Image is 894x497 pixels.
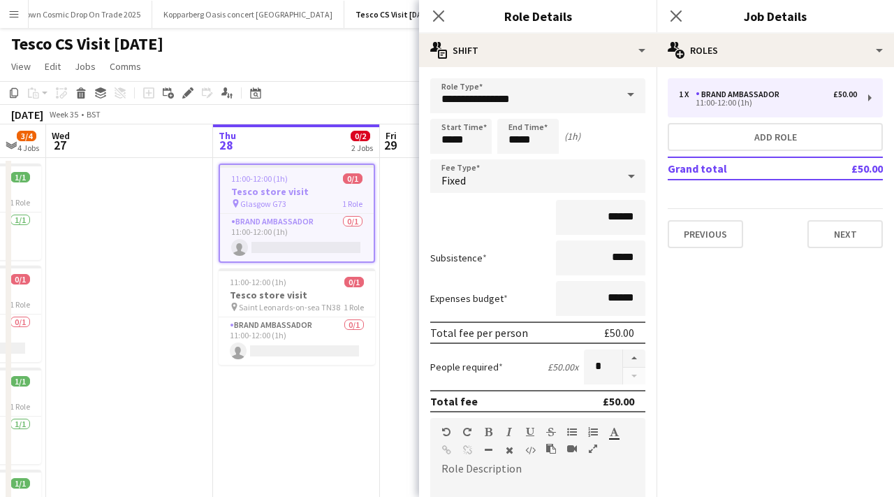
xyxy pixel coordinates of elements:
[69,57,101,75] a: Jobs
[10,299,30,310] span: 1 Role
[430,326,528,340] div: Total fee per person
[46,109,81,120] span: Week 35
[219,164,375,263] app-job-card: 11:00-12:00 (1h)0/1Tesco store visit Glasgow G731 RoleBrand Ambassador0/111:00-12:00 (1h)
[609,426,619,438] button: Text Color
[546,426,556,438] button: Strikethrough
[679,99,857,106] div: 11:00-12:00 (1h)
[344,277,364,287] span: 0/1
[833,89,857,99] div: £50.00
[441,426,451,438] button: Undo
[6,57,36,75] a: View
[807,157,883,180] td: £50.00
[657,34,894,67] div: Roles
[50,137,70,153] span: 27
[343,173,362,184] span: 0/1
[87,109,101,120] div: BST
[430,252,487,264] label: Subsistence
[696,89,785,99] div: Brand Ambassador
[75,60,96,73] span: Jobs
[525,445,535,456] button: HTML Code
[219,317,375,365] app-card-role: Brand Ambassador0/111:00-12:00 (1h)
[104,57,147,75] a: Comms
[217,137,236,153] span: 28
[240,199,286,209] span: Glasgow G73
[430,394,478,408] div: Total fee
[344,302,364,312] span: 1 Role
[668,123,883,151] button: Add role
[807,220,883,248] button: Next
[504,426,514,438] button: Italic
[110,60,141,73] span: Comms
[430,361,503,373] label: People required
[10,478,30,489] span: 1/1
[430,292,508,305] label: Expenses budget
[10,197,30,208] span: 1 Role
[220,185,374,198] h3: Tesco store visit
[504,445,514,456] button: Clear Formatting
[588,443,598,454] button: Fullscreen
[219,268,375,365] app-job-card: 11:00-12:00 (1h)0/1Tesco store visit Saint Leonards-on-sea TN381 RoleBrand Ambassador0/111:00-12:...
[239,302,340,312] span: Saint Leonards-on-sea TN38
[219,129,236,142] span: Thu
[657,7,894,25] h3: Job Details
[152,1,344,28] button: Kopparberg Oasis concert [GEOGRAPHIC_DATA]
[419,34,657,67] div: Shift
[344,1,446,28] button: Tesco CS Visit [DATE]
[383,137,397,153] span: 29
[603,394,634,408] div: £50.00
[342,199,362,209] span: 1 Role
[668,220,743,248] button: Previous
[546,443,556,454] button: Paste as plain text
[441,173,466,187] span: Fixed
[11,60,31,73] span: View
[483,445,493,456] button: Horizontal Line
[588,426,598,438] button: Ordered List
[10,376,30,387] span: 1/1
[564,130,580,143] div: (1h)
[351,143,373,153] div: 2 Jobs
[679,89,696,99] div: 1 x
[230,277,286,287] span: 11:00-12:00 (1h)
[462,426,472,438] button: Redo
[17,131,36,141] span: 3/4
[17,143,39,153] div: 4 Jobs
[386,129,397,142] span: Fri
[39,57,66,75] a: Edit
[567,443,577,454] button: Insert video
[219,289,375,301] h3: Tesco store visit
[11,34,163,55] h1: Tesco CS Visit [DATE]
[525,426,535,438] button: Underline
[10,274,30,284] span: 0/1
[668,157,807,180] td: Grand total
[548,361,578,373] div: £50.00 x
[10,172,30,182] span: 1/1
[419,7,657,25] h3: Role Details
[351,131,370,141] span: 0/2
[604,326,634,340] div: £50.00
[11,108,43,122] div: [DATE]
[231,173,288,184] span: 11:00-12:00 (1h)
[10,401,30,412] span: 1 Role
[567,426,577,438] button: Unordered List
[52,129,70,142] span: Wed
[623,350,645,368] button: Increase
[483,426,493,438] button: Bold
[45,60,61,73] span: Edit
[220,214,374,261] app-card-role: Brand Ambassador0/111:00-12:00 (1h)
